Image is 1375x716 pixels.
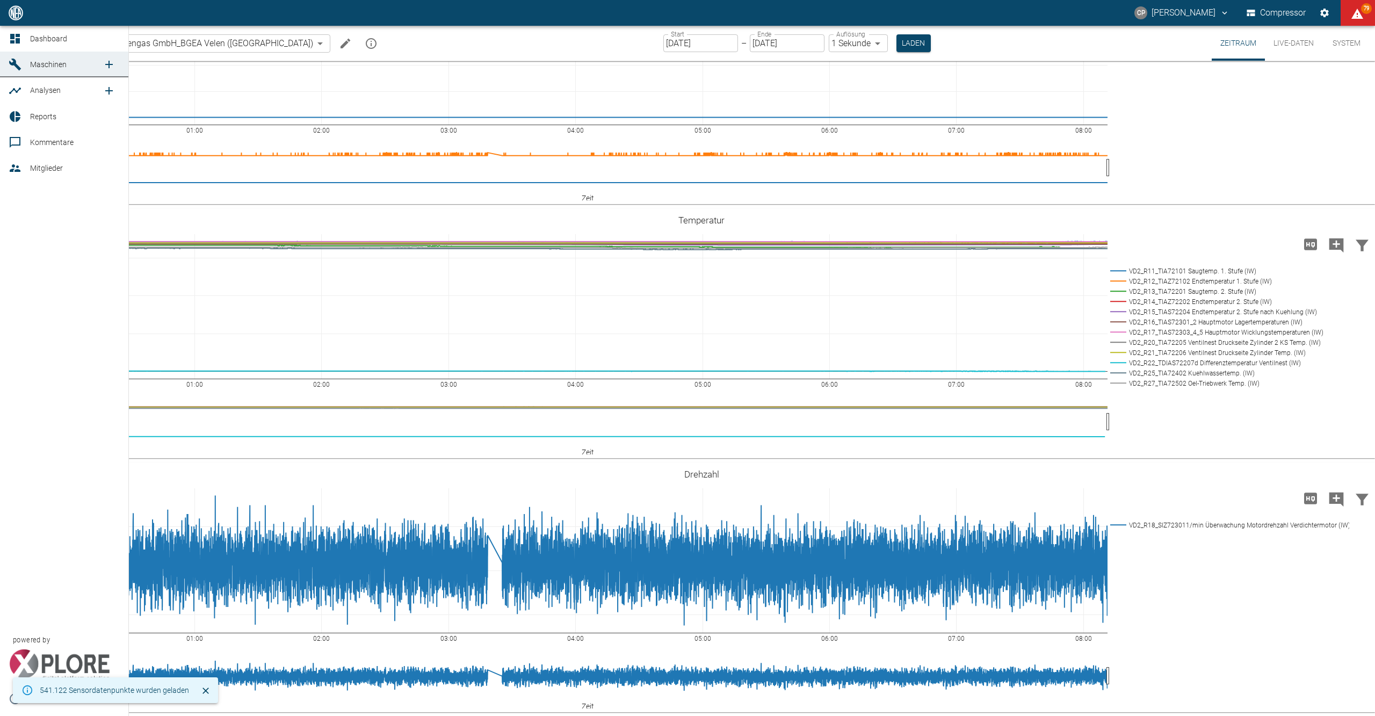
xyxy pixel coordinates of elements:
a: new /machines [98,54,120,75]
div: 1 Sekunde [829,34,888,52]
button: Daten filtern [1349,484,1375,512]
span: Analysen [30,86,61,95]
button: Schließen [198,683,214,699]
label: Auflösung [836,30,865,39]
span: 79 [1361,3,1372,14]
span: Maschinen [30,60,67,69]
button: christoph.palm@neuman-esser.com [1133,3,1231,23]
span: Dashboard [30,34,67,43]
span: Reports [30,112,56,121]
div: CP [1134,6,1147,19]
img: Xplore Logo [9,649,110,682]
a: new /analyses/list/0 [98,80,120,102]
button: System [1322,26,1371,61]
button: Machine bearbeiten [335,33,356,54]
button: Einstellungen [1315,3,1334,23]
span: Hohe Auflösung [1298,238,1323,249]
button: Zeitraum [1212,26,1265,61]
input: DD.MM.YYYY [663,34,738,52]
button: Kommentar hinzufügen [1323,230,1349,258]
button: mission info [360,33,382,54]
div: 541.122 Sensordatenpunkte wurden geladen [40,681,189,700]
span: Kommentare [30,138,74,147]
button: Laden [896,34,931,52]
a: 909001323_Thyssengas GmbH_BGEA Velen ([GEOGRAPHIC_DATA]) [40,37,313,50]
span: powered by [13,635,50,645]
label: Start [671,30,684,39]
button: Daten filtern [1349,230,1375,258]
button: Compressor [1244,3,1308,23]
button: Live-Daten [1265,26,1322,61]
label: Ende [757,30,771,39]
input: DD.MM.YYYY [750,34,824,52]
span: 909001323_Thyssengas GmbH_BGEA Velen ([GEOGRAPHIC_DATA]) [57,37,313,49]
span: Mitglieder [30,164,63,172]
span: Hohe Auflösung [1298,493,1323,503]
img: logo [8,5,24,20]
button: Kommentar hinzufügen [1323,484,1349,512]
p: – [741,37,747,49]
